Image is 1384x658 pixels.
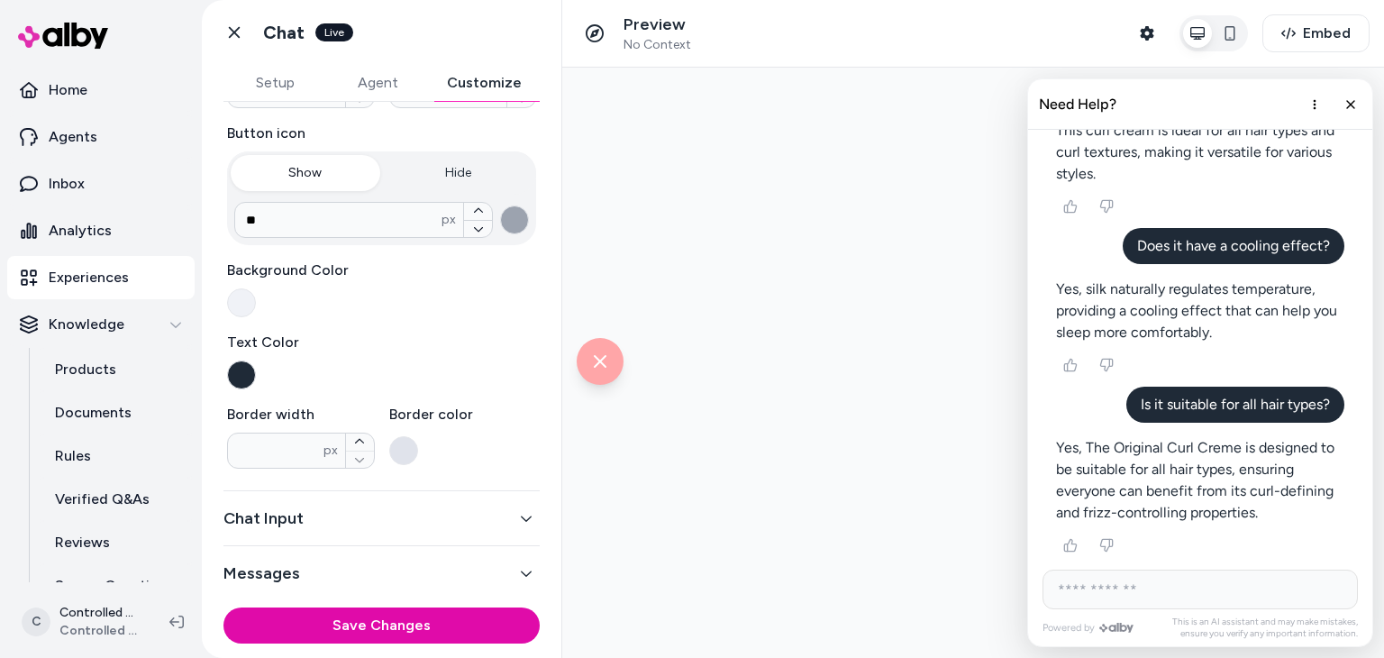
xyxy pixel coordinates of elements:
[384,155,533,191] button: Hide
[223,561,540,586] button: Messages
[7,69,195,112] a: Home
[37,478,195,521] a: Verified Q&As
[389,404,537,425] label: Border color
[11,593,155,651] button: CControlled Chaos ShopifyControlled Chaos
[7,115,195,159] a: Agents
[49,267,129,288] p: Experiences
[223,608,540,644] button: Save Changes
[7,256,195,299] a: Experiences
[49,314,124,335] p: Knowledge
[7,303,195,346] button: Knowledge
[59,622,141,640] span: Controlled Chaos
[231,155,380,191] button: Show
[37,564,195,608] a: Survey Questions
[624,14,691,35] p: Preview
[55,445,91,467] p: Rules
[55,402,132,424] p: Documents
[429,65,540,101] button: Customize
[7,209,195,252] a: Analytics
[223,506,540,531] button: Chat Input
[227,123,536,144] label: Button icon
[227,332,536,353] label: Text Color
[49,79,87,101] p: Home
[315,23,353,41] div: Live
[22,608,50,636] span: C
[227,260,536,281] label: Background Color
[49,126,97,148] p: Agents
[18,23,108,49] img: alby Logo
[37,391,195,434] a: Documents
[59,604,141,622] p: Controlled Chaos Shopify
[323,442,338,460] span: px
[263,22,305,44] h1: Chat
[55,359,116,380] p: Products
[37,348,195,391] a: Products
[55,489,150,510] p: Verified Q&As
[55,575,174,597] p: Survey Questions
[326,65,429,101] button: Agent
[49,173,85,195] p: Inbox
[49,220,112,242] p: Analytics
[37,521,195,564] a: Reviews
[227,404,375,425] label: Border width
[1303,23,1351,44] span: Embed
[37,434,195,478] a: Rules
[7,162,195,206] a: Inbox
[442,211,456,229] span: px
[223,65,326,101] button: Setup
[624,37,691,53] span: No Context
[55,532,110,553] p: Reviews
[1262,14,1370,52] button: Embed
